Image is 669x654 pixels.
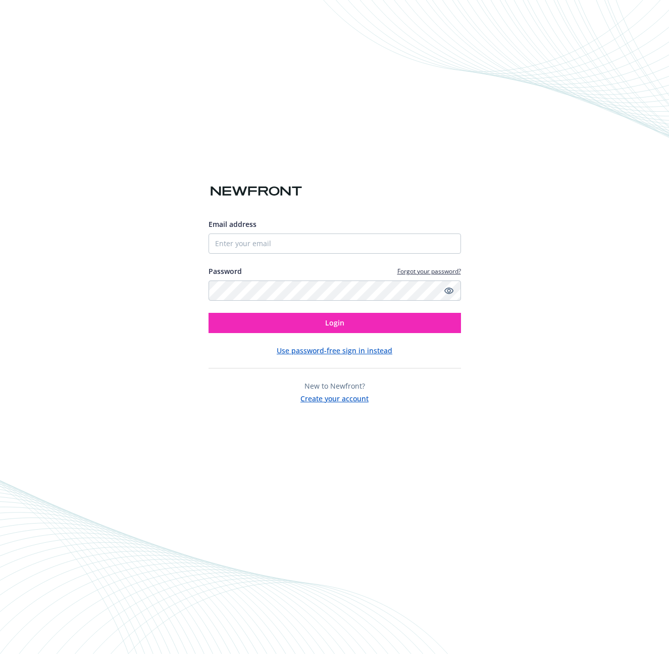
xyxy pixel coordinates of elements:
a: Show password [443,285,455,297]
input: Enter your email [209,233,461,254]
span: Login [325,318,344,328]
button: Use password-free sign in instead [277,345,392,356]
span: New to Newfront? [304,381,365,391]
span: Email address [209,219,256,229]
button: Create your account [300,391,369,404]
input: Enter your password [209,281,461,301]
label: Password [209,266,242,276]
img: Newfront logo [209,182,304,200]
a: Forgot your password? [397,267,461,275]
button: Login [209,313,461,333]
